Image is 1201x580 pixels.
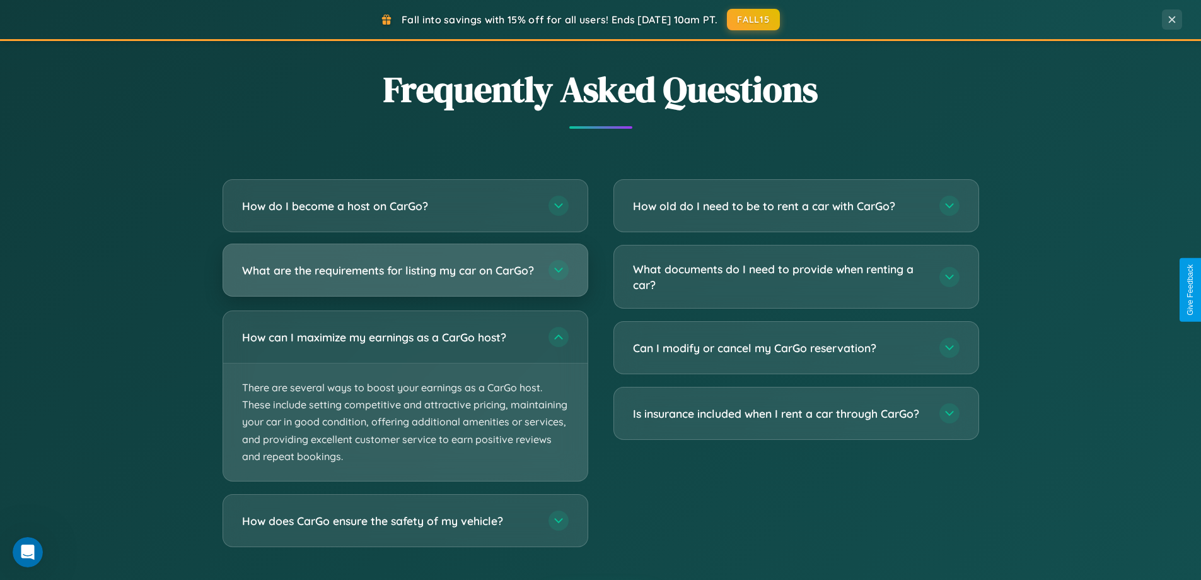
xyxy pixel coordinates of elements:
h3: Can I modify or cancel my CarGo reservation? [633,340,927,356]
div: Give Feedback [1186,264,1195,316]
span: Fall into savings with 15% off for all users! Ends [DATE] 10am PT. [402,13,717,26]
h3: How does CarGo ensure the safety of my vehicle? [242,513,536,529]
h3: What documents do I need to provide when renting a car? [633,261,927,292]
h3: How do I become a host on CarGo? [242,198,536,214]
button: FALL15 [727,9,780,30]
h3: How can I maximize my earnings as a CarGo host? [242,329,536,345]
h3: What are the requirements for listing my car on CarGo? [242,263,536,278]
h3: How old do I need to be to rent a car with CarGo? [633,198,927,214]
p: There are several ways to boost your earnings as a CarGo host. These include setting competitive ... [223,364,588,481]
iframe: Intercom live chat [13,537,43,567]
h3: Is insurance included when I rent a car through CarGo? [633,406,927,422]
h2: Frequently Asked Questions [223,65,979,114]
